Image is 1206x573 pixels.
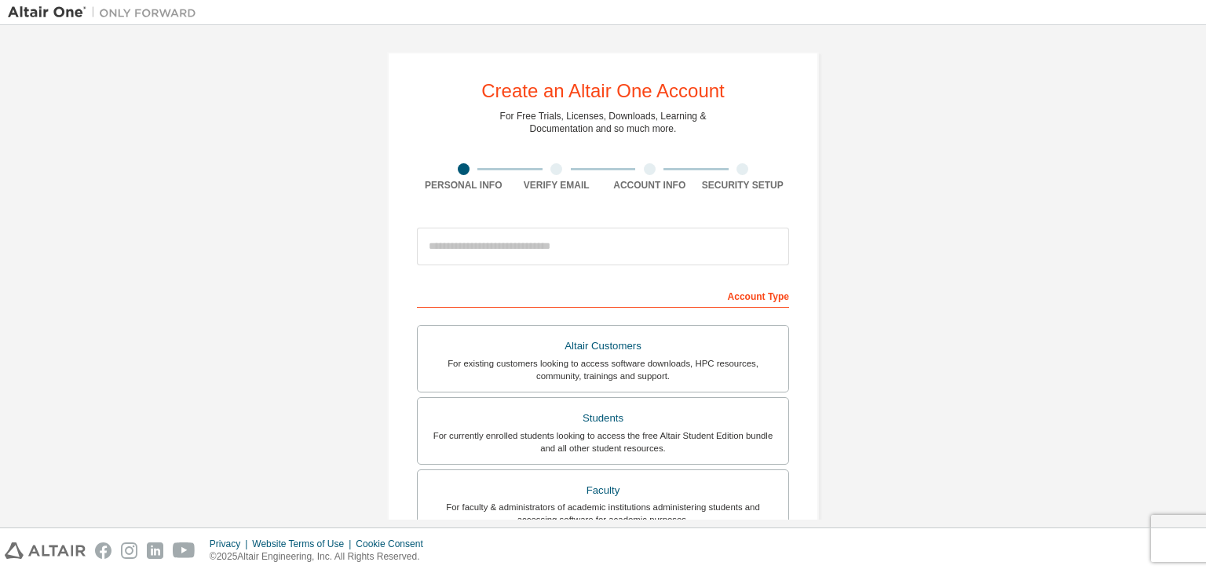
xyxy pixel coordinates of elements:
[121,542,137,559] img: instagram.svg
[427,480,779,502] div: Faculty
[427,429,779,454] div: For currently enrolled students looking to access the free Altair Student Edition bundle and all ...
[252,538,356,550] div: Website Terms of Use
[210,550,433,564] p: © 2025 Altair Engineering, Inc. All Rights Reserved.
[696,179,790,192] div: Security Setup
[417,179,510,192] div: Personal Info
[95,542,111,559] img: facebook.svg
[427,335,779,357] div: Altair Customers
[427,357,779,382] div: For existing customers looking to access software downloads, HPC resources, community, trainings ...
[500,110,707,135] div: For Free Trials, Licenses, Downloads, Learning & Documentation and so much more.
[417,283,789,308] div: Account Type
[510,179,604,192] div: Verify Email
[5,542,86,559] img: altair_logo.svg
[173,542,196,559] img: youtube.svg
[427,501,779,526] div: For faculty & administrators of academic institutions administering students and accessing softwa...
[481,82,725,100] div: Create an Altair One Account
[603,179,696,192] div: Account Info
[210,538,252,550] div: Privacy
[147,542,163,559] img: linkedin.svg
[427,407,779,429] div: Students
[8,5,204,20] img: Altair One
[356,538,432,550] div: Cookie Consent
